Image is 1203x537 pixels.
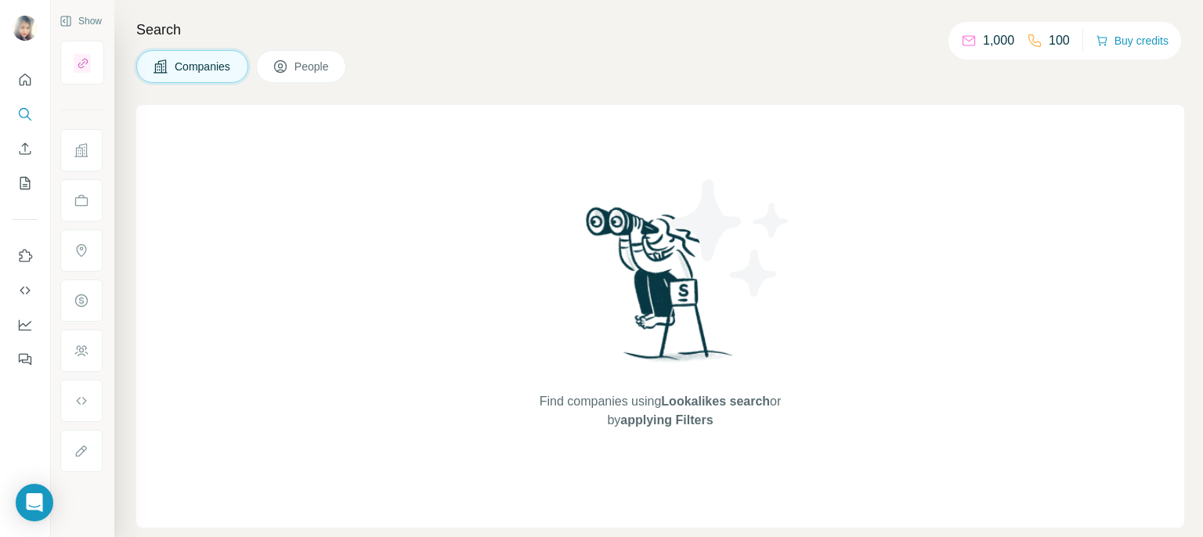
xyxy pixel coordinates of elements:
span: Find companies using or by [535,392,786,430]
span: People [294,59,331,74]
button: Use Surfe on LinkedIn [13,242,38,270]
button: Use Surfe API [13,276,38,305]
button: Feedback [13,345,38,373]
h4: Search [136,19,1184,41]
button: Show [49,9,113,33]
button: My lists [13,169,38,197]
img: Avatar [13,16,38,41]
div: Open Intercom Messenger [16,484,53,521]
p: 1,000 [983,31,1014,50]
span: Companies [175,59,232,74]
button: Enrich CSV [13,135,38,163]
img: Surfe Illustration - Woman searching with binoculars [579,203,742,377]
p: 100 [1049,31,1070,50]
span: Lookalikes search [661,395,770,408]
span: applying Filters [620,413,713,427]
button: Dashboard [13,311,38,339]
img: Surfe Illustration - Stars [660,168,801,308]
button: Quick start [13,66,38,94]
button: Buy credits [1096,30,1169,52]
button: Search [13,100,38,128]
